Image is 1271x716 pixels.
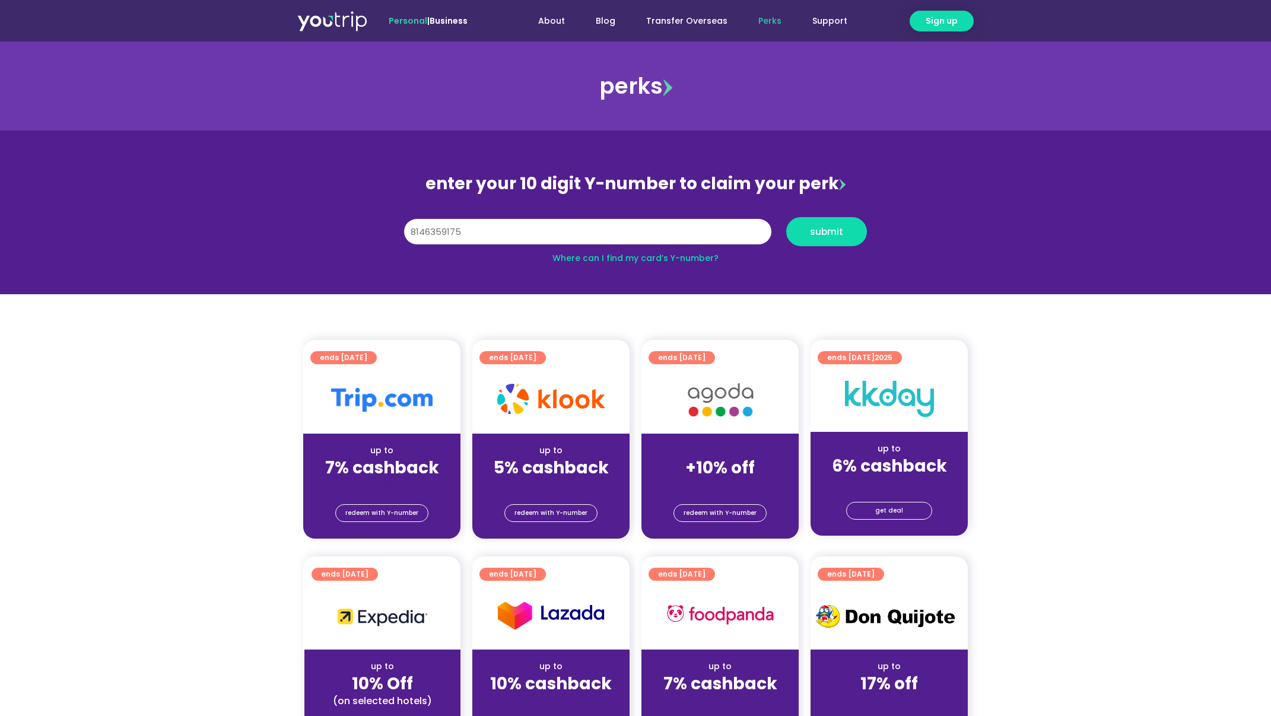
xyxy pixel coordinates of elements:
[658,351,706,364] span: ends [DATE]
[818,568,884,581] a: ends [DATE]
[335,504,428,522] a: redeem with Y-number
[552,252,719,264] a: Where can I find my card’s Y-number?
[352,672,413,695] strong: 10% Off
[430,15,468,27] a: Business
[389,15,427,27] span: Personal
[709,444,731,456] span: up to
[500,10,863,32] nav: Menu
[875,352,892,362] span: 2025
[320,351,367,364] span: ends [DATE]
[523,10,580,32] a: About
[514,505,587,521] span: redeem with Y-number
[658,568,706,581] span: ends [DATE]
[580,10,631,32] a: Blog
[827,568,875,581] span: ends [DATE]
[489,568,536,581] span: ends [DATE]
[685,456,755,479] strong: +10% off
[494,456,609,479] strong: 5% cashback
[313,479,451,491] div: (for stays only)
[651,695,789,707] div: (for stays only)
[314,695,451,707] div: (on selected hotels)
[743,10,797,32] a: Perks
[310,351,377,364] a: ends [DATE]
[797,10,863,32] a: Support
[651,479,789,491] div: (for stays only)
[820,477,958,489] div: (for stays only)
[345,505,418,521] span: redeem with Y-number
[820,660,958,673] div: up to
[490,672,612,695] strong: 10% cashback
[313,444,451,457] div: up to
[404,219,771,245] input: 10 digit Y-number (e.g. 8123456789)
[482,479,620,491] div: (for stays only)
[649,351,715,364] a: ends [DATE]
[479,351,546,364] a: ends [DATE]
[875,502,903,519] span: get deal
[673,504,767,522] a: redeem with Y-number
[482,444,620,457] div: up to
[684,505,757,521] span: redeem with Y-number
[631,10,743,32] a: Transfer Overseas
[786,217,867,246] button: submit
[389,15,468,27] span: |
[482,660,620,673] div: up to
[489,351,536,364] span: ends [DATE]
[651,660,789,673] div: up to
[482,695,620,707] div: (for stays only)
[504,504,598,522] a: redeem with Y-number
[314,660,451,673] div: up to
[810,227,843,236] span: submit
[926,15,958,27] span: Sign up
[312,568,378,581] a: ends [DATE]
[325,456,439,479] strong: 7% cashback
[827,351,892,364] span: ends [DATE]
[846,502,932,520] a: get deal
[321,568,368,581] span: ends [DATE]
[398,168,873,199] div: enter your 10 digit Y-number to claim your perk
[649,568,715,581] a: ends [DATE]
[860,672,918,695] strong: 17% off
[404,217,867,255] form: Y Number
[910,11,974,31] a: Sign up
[820,695,958,707] div: (for stays only)
[479,568,546,581] a: ends [DATE]
[820,443,958,455] div: up to
[818,351,902,364] a: ends [DATE]2025
[663,672,777,695] strong: 7% cashback
[832,454,947,478] strong: 6% cashback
